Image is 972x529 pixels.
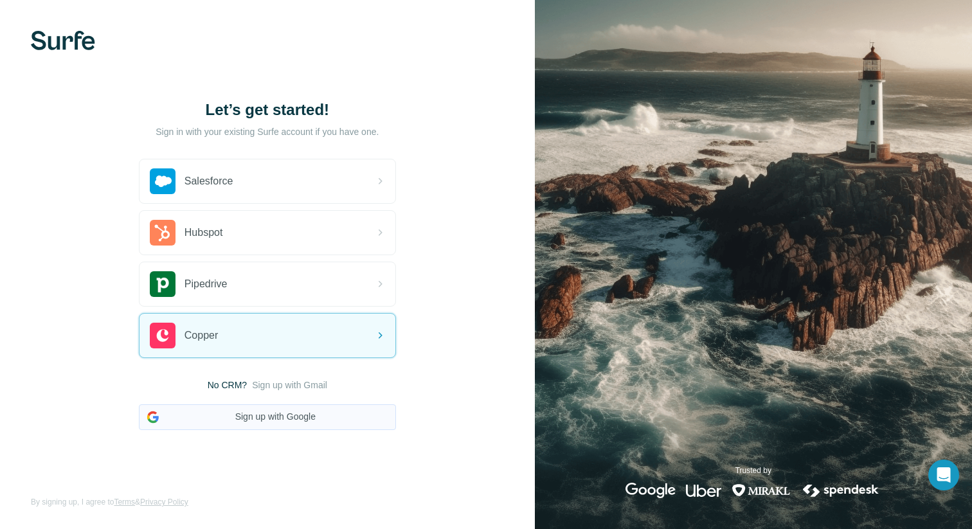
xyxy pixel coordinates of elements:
[31,496,188,508] span: By signing up, I agree to &
[184,225,223,240] span: Hubspot
[150,168,175,194] img: salesforce's logo
[139,404,396,430] button: Sign up with Google
[184,276,228,292] span: Pipedrive
[928,460,959,490] div: Open Intercom Messenger
[686,483,721,498] img: uber's logo
[139,100,396,120] h1: Let’s get started!
[625,483,676,498] img: google's logo
[114,498,135,507] a: Terms
[156,125,379,138] p: Sign in with your existing Surfe account if you have one.
[31,31,95,50] img: Surfe's logo
[140,498,188,507] a: Privacy Policy
[184,328,218,343] span: Copper
[184,174,233,189] span: Salesforce
[801,483,881,498] img: spendesk's logo
[252,379,327,391] button: Sign up with Gmail
[735,465,771,476] p: Trusted by
[732,483,791,498] img: mirakl's logo
[150,220,175,246] img: hubspot's logo
[150,271,175,297] img: pipedrive's logo
[208,379,247,391] span: No CRM?
[150,323,175,348] img: copper's logo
